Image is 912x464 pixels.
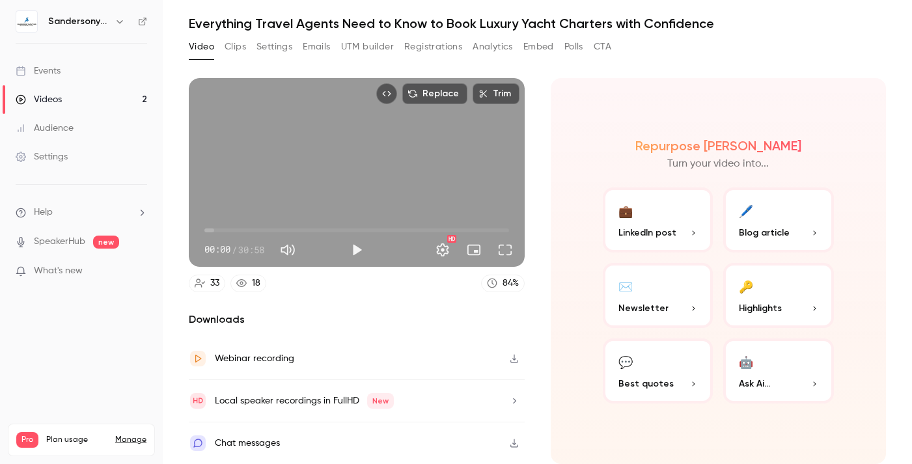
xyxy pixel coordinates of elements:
[215,351,294,366] div: Webinar recording
[739,276,753,296] div: 🔑
[618,351,633,372] div: 💬
[402,83,467,104] button: Replace
[225,36,246,57] button: Clips
[204,243,230,256] span: 00:00
[16,122,74,135] div: Audience
[481,275,525,292] a: 84%
[603,187,713,252] button: 💼LinkedIn post
[275,237,301,263] button: Mute
[230,275,266,292] a: 18
[503,277,519,290] div: 84 %
[303,36,330,57] button: Emails
[492,237,518,263] button: Full screen
[723,187,834,252] button: 🖊️Blog article
[204,243,264,256] div: 00:00
[256,36,292,57] button: Settings
[93,236,119,249] span: new
[215,393,394,409] div: Local speaker recordings in FullHD
[404,36,462,57] button: Registrations
[131,266,147,277] iframe: Noticeable Trigger
[739,377,770,390] span: Ask Ai...
[189,275,225,292] a: 33
[618,200,633,221] div: 💼
[215,435,280,451] div: Chat messages
[739,301,782,315] span: Highlights
[252,277,260,290] div: 18
[523,36,554,57] button: Embed
[618,301,669,315] span: Newsletter
[618,377,674,390] span: Best quotes
[16,11,37,32] img: Sandersonyachting
[46,435,107,445] span: Plan usage
[461,237,487,263] button: Turn on miniplayer
[232,243,237,256] span: /
[447,235,456,243] div: HD
[34,235,85,249] a: SpeakerHub
[723,338,834,403] button: 🤖Ask Ai...
[564,36,583,57] button: Polls
[48,15,109,28] h6: Sandersonyachting
[238,243,264,256] span: 30:58
[16,432,38,448] span: Pro
[189,16,886,31] h1: Everything Travel Agents Need to Know to Book Luxury Yacht Charters with Confidence
[603,338,713,403] button: 💬Best quotes
[723,263,834,328] button: 🔑Highlights
[473,83,519,104] button: Trim
[618,226,676,239] span: LinkedIn post
[594,36,611,57] button: CTA
[16,206,147,219] li: help-dropdown-opener
[115,435,146,445] a: Manage
[739,200,753,221] div: 🖊️
[376,83,397,104] button: Embed video
[367,393,394,409] span: New
[341,36,394,57] button: UTM builder
[189,312,525,327] h2: Downloads
[16,150,68,163] div: Settings
[189,36,214,57] button: Video
[473,36,513,57] button: Analytics
[34,264,83,278] span: What's new
[16,64,61,77] div: Events
[16,93,62,106] div: Videos
[210,277,219,290] div: 33
[739,351,753,372] div: 🤖
[739,226,790,239] span: Blog article
[618,276,633,296] div: ✉️
[635,138,801,154] h2: Repurpose [PERSON_NAME]
[344,237,370,263] button: Play
[34,206,53,219] span: Help
[603,263,713,328] button: ✉️Newsletter
[667,156,769,172] p: Turn your video into...
[430,237,456,263] button: Settings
